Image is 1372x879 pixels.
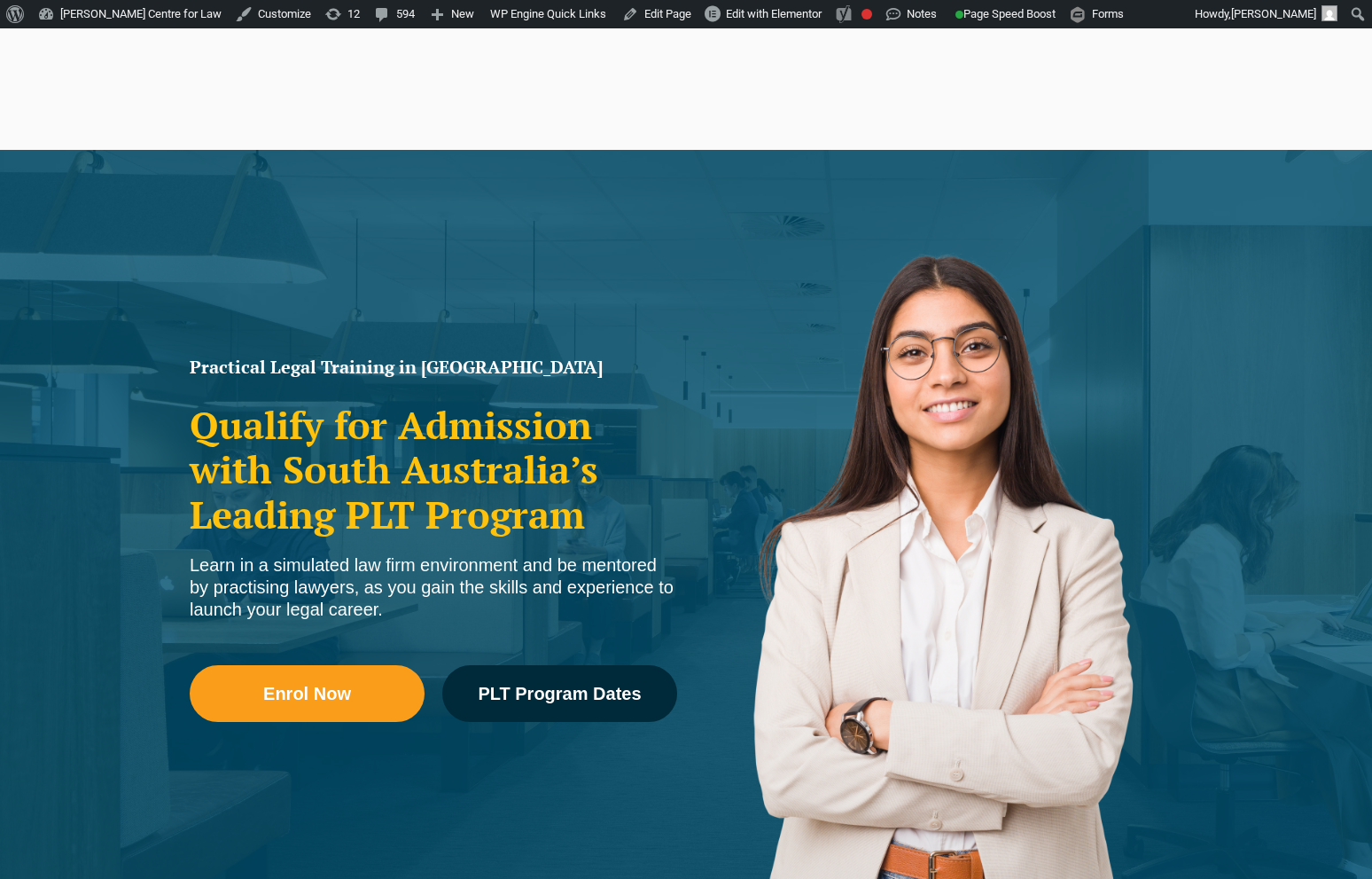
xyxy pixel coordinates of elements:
[1231,7,1316,20] span: [PERSON_NAME]
[190,554,677,621] div: Learn in a simulated law firm environment and be mentored by practising lawyers, as you gain the ...
[263,685,351,702] span: Enrol Now
[726,7,822,20] span: Edit with Elementor
[190,665,425,722] a: Enrol Now
[861,9,872,20] div: Focus keyphrase not set
[190,403,677,537] h2: Qualify for Admission with South Australia’s Leading PLT Program
[190,358,677,376] h1: Practical Legal Training in [GEOGRAPHIC_DATA]
[478,685,641,702] span: PLT Program Dates
[442,665,677,722] a: PLT Program Dates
